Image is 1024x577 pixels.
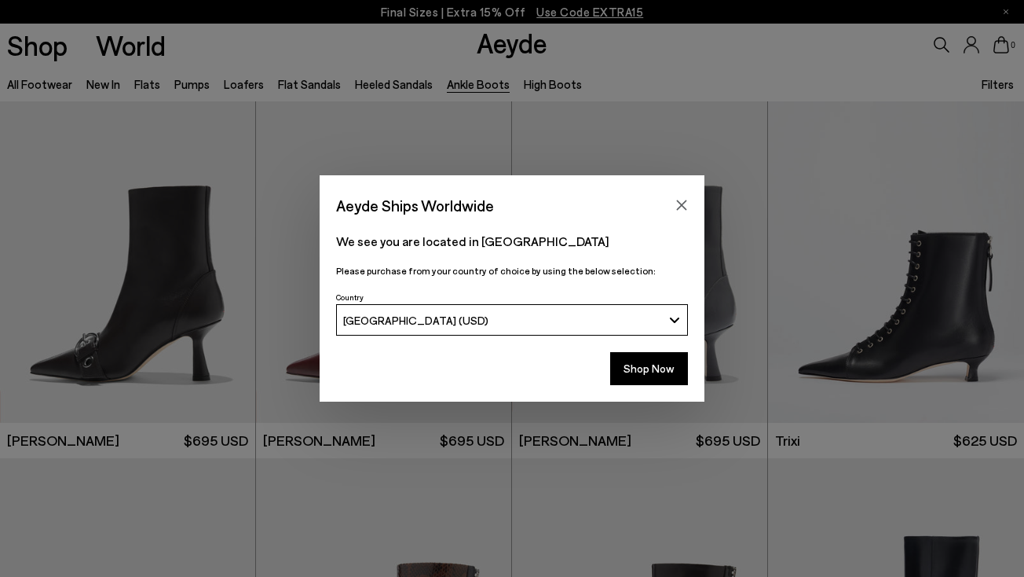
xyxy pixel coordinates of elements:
[610,352,688,385] button: Shop Now
[336,292,364,302] span: Country
[336,192,494,219] span: Aeyde Ships Worldwide
[336,263,688,278] p: Please purchase from your country of choice by using the below selection:
[670,193,693,217] button: Close
[343,314,488,327] span: [GEOGRAPHIC_DATA] (USD)
[336,232,688,251] p: We see you are located in [GEOGRAPHIC_DATA]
